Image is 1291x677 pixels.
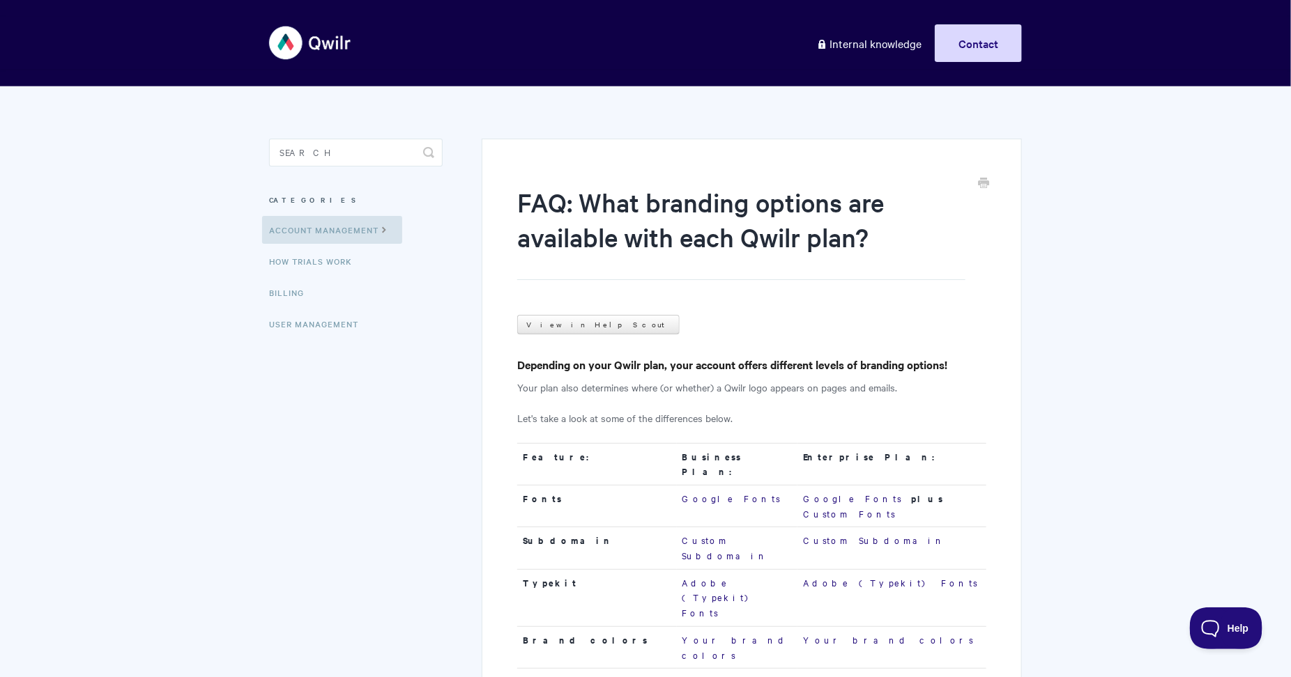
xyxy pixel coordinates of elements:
a: Billing [269,279,314,306]
a: Your brand colors [803,633,973,646]
input: Search [269,139,443,166]
strong: Subdomain [523,534,614,547]
strong: Brand [523,633,581,646]
strong: colors [590,633,648,646]
a: User Management [269,310,369,338]
a: View in Help Scout [517,315,680,334]
strong: Feature: [523,450,597,463]
p: Let's take a look at some of the differences below. [517,410,986,426]
strong: Fonts [523,492,562,505]
strong: plus [911,492,943,505]
a: Account Management [262,216,402,244]
h4: Depending on your Qwilr plan, your account offers different levels of branding options! [517,356,986,373]
h1: FAQ: What branding options are available with each Qwilr plan? [517,185,965,280]
strong: Business Plan: [682,450,742,478]
a: Google Fonts [682,492,781,504]
a: Print this Article [978,176,989,192]
a: Contact [935,24,1022,62]
a: How Trials Work [269,247,362,275]
a: Your brand colors [682,633,789,661]
a: Custom Subdomain [682,534,770,561]
a: Google Fonts [803,492,901,504]
strong: Enterprise Plan: [803,450,943,463]
h3: Categories [269,187,443,212]
a: Custom Subdomain [803,534,946,546]
iframe: Toggle Customer Support [1190,607,1263,649]
img: Qwilr Help Center [269,17,352,69]
p: Your plan also determines where (or whether) a Qwilr logo appears on pages and emails. [517,379,986,396]
a: Internal knowledge [806,24,932,62]
strong: Typekit [523,576,577,589]
a: Adobe (Typekit) Fonts [803,576,977,589]
a: Adobe (Typekit) Fonts [682,576,755,618]
a: Custom Fonts [803,507,895,520]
